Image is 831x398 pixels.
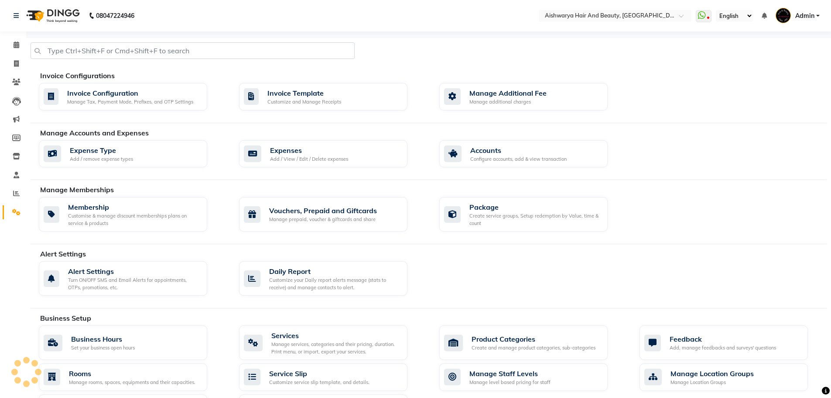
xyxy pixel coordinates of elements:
img: Admin [776,8,791,23]
div: Manage Additional Fee [469,88,547,98]
a: Expense TypeAdd / remove expense types [39,140,226,168]
a: AccountsConfigure accounts, add & view transaction [439,140,626,168]
a: Service SlipCustomize service slip template, and details. [239,363,426,391]
div: Add, manage feedbacks and surveys' questions [670,344,776,352]
b: 08047224946 [96,3,134,28]
div: Manage Staff Levels [469,368,551,379]
a: PackageCreate service groups, Setup redemption by Value, time & count [439,197,626,232]
a: Business HoursSet your business open hours [39,325,226,360]
a: Vouchers, Prepaid and GiftcardsManage prepaid, voucher & giftcards and share [239,197,426,232]
a: MembershipCustomise & manage discount memberships plans on service & products [39,197,226,232]
div: Vouchers, Prepaid and Giftcards [269,205,377,216]
a: FeedbackAdd, manage feedbacks and surveys' questions [639,325,827,360]
div: Configure accounts, add & view transaction [470,156,567,163]
div: Product Categories [472,334,595,344]
div: Manage additional charges [469,98,547,106]
span: Admin [795,11,814,21]
div: Invoice Template [267,88,341,98]
div: Customize and Manage Receipts [267,98,341,106]
div: Manage Location Groups [670,368,754,379]
div: Manage Tax, Payment Mode, Prefixes, and OTP Settings [67,98,193,106]
input: Type Ctrl+Shift+F or Cmd+Shift+F to search [31,42,355,59]
div: Add / View / Edit / Delete expenses [270,156,348,163]
div: Manage services, categories and their pricing, duration. Print menu, or import, export your servi... [271,341,400,355]
a: RoomsManage rooms, spaces, equipments and their capacities. [39,363,226,391]
div: Services [271,330,400,341]
div: Invoice Configuration [67,88,193,98]
div: Add / remove expense types [70,156,133,163]
a: Manage Location GroupsManage Location Groups [639,363,827,391]
div: Customize service slip template, and details. [269,379,369,386]
div: Manage rooms, spaces, equipments and their capacities. [69,379,195,386]
div: Customise & manage discount memberships plans on service & products [68,212,200,227]
a: Manage Additional FeeManage additional charges [439,83,626,111]
div: Business Hours [71,334,135,344]
div: Package [469,202,601,212]
div: Expense Type [70,145,133,156]
div: Feedback [670,334,776,344]
a: ExpensesAdd / View / Edit / Delete expenses [239,140,426,168]
div: Accounts [470,145,567,156]
a: Invoice TemplateCustomize and Manage Receipts [239,83,426,111]
div: Customize your Daily report alerts message (stats to receive) and manage contacts to alert. [269,277,400,291]
div: Service Slip [269,368,369,379]
div: Alert Settings [68,266,200,277]
a: Daily ReportCustomize your Daily report alerts message (stats to receive) and manage contacts to ... [239,261,426,296]
img: logo [22,3,82,28]
div: Turn ON/OFF SMS and Email Alerts for appointments, OTPs, promotions, etc. [68,277,200,291]
div: Create and manage product categories, sub-categories [472,344,595,352]
div: Daily Report [269,266,400,277]
div: Manage level based pricing for staff [469,379,551,386]
div: Create service groups, Setup redemption by Value, time & count [469,212,601,227]
a: Alert SettingsTurn ON/OFF SMS and Email Alerts for appointments, OTPs, promotions, etc. [39,261,226,296]
a: Product CategoriesCreate and manage product categories, sub-categories [439,325,626,360]
div: Manage Location Groups [670,379,754,386]
div: Membership [68,202,200,212]
div: Set your business open hours [71,344,135,352]
div: Rooms [69,368,195,379]
a: Manage Staff LevelsManage level based pricing for staff [439,363,626,391]
div: Expenses [270,145,348,156]
div: Manage prepaid, voucher & giftcards and share [269,216,377,223]
a: ServicesManage services, categories and their pricing, duration. Print menu, or import, export yo... [239,325,426,360]
a: Invoice ConfigurationManage Tax, Payment Mode, Prefixes, and OTP Settings [39,83,226,111]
